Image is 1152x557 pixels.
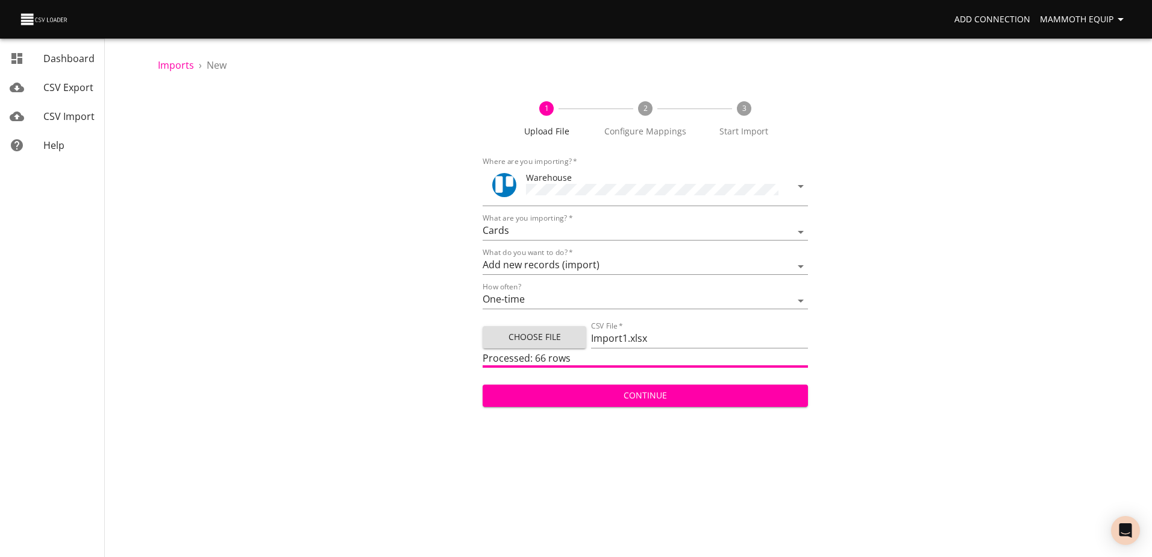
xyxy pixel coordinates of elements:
[483,215,572,222] label: What are you importing?
[43,52,95,65] span: Dashboard
[483,166,807,206] div: ToolWarehouse
[700,125,789,137] span: Start Import
[43,110,95,123] span: CSV Import
[483,351,571,365] span: Processed: 66 rows
[492,330,577,345] span: Choose File
[492,173,516,197] div: Tool
[483,249,573,256] label: What do you want to do?
[483,158,577,165] label: Where are you importing?
[742,103,746,113] text: 3
[19,11,70,28] img: CSV Loader
[1040,12,1128,27] span: Mammoth Equip
[526,172,572,183] span: Warehouse
[207,58,227,72] span: New
[545,103,549,113] text: 1
[1035,8,1133,31] button: Mammoth Equip
[950,8,1035,31] a: Add Connection
[502,125,591,137] span: Upload File
[483,283,521,291] label: How often?
[492,173,516,197] img: Trello
[483,326,586,348] button: Choose File
[591,323,623,330] label: CSV File
[158,58,194,72] a: Imports
[643,103,648,113] text: 2
[954,12,1030,27] span: Add Connection
[483,385,807,407] button: Continue
[492,388,798,403] span: Continue
[43,81,93,94] span: CSV Export
[601,125,690,137] span: Configure Mappings
[1111,516,1140,545] div: Open Intercom Messenger
[199,58,202,72] li: ›
[43,139,64,152] span: Help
